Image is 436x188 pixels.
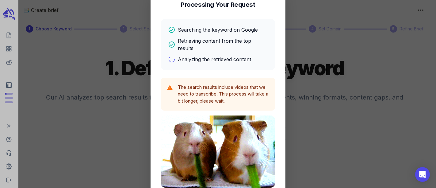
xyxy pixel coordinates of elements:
[161,116,275,188] img: Processing animation
[178,37,268,52] p: Retrieving content from the top results
[178,26,258,33] p: Searching the keyword on Google
[178,84,269,105] p: The search results include videos that we need to transcribe. This process will take a bit longer...
[178,56,251,63] p: Analyzing the retrieved content
[181,0,255,9] h4: Processing Your Request
[415,167,430,182] div: Open Intercom Messenger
